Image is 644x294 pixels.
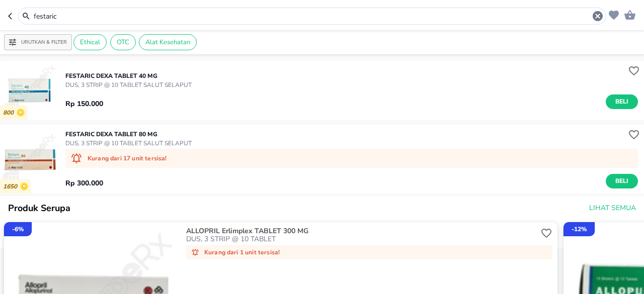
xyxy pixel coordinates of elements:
p: Rp 150.000 [65,99,103,109]
p: Urutkan & Filter [21,39,67,46]
div: Alat Kesehatan [139,34,197,50]
button: Urutkan & Filter [4,34,72,50]
div: Kurang dari 1 unit tersisa! [186,245,552,259]
p: - 12 % [572,225,587,234]
p: - 6 % [12,225,24,234]
p: DUS, 3 STRIP @ 10 TABLET SALUT SELAPUT [65,139,192,148]
p: FESTARIC Dexa TABLET 80 MG [65,130,192,139]
input: Cari 4000+ produk di sini [33,11,592,22]
span: Ethical [74,38,106,47]
p: DUS, 3 STRIP @ 10 TABLET [186,235,538,243]
div: Kurang dari 17 unit tersisa! [65,149,638,168]
p: DUS, 3 STRIP @ 10 TABLET SALUT SELAPUT [65,80,192,89]
button: Lihat Semua [585,199,638,218]
button: Beli [606,94,638,109]
div: OTC [110,34,136,50]
span: Alat Kesehatan [139,38,196,47]
p: Rp 300.000 [65,178,103,188]
span: OTC [111,38,135,47]
p: ALLOPRIL Erlimplex TABLET 300 MG [186,227,536,235]
p: FESTARIC Dexa TABLET 40 MG [65,71,192,80]
p: 1650 [3,183,20,190]
p: 800 [3,109,17,117]
span: Beli [613,96,630,107]
span: Lihat Semua [589,202,636,215]
button: Beli [606,174,638,188]
div: Ethical [73,34,107,50]
span: Beli [613,176,630,186]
